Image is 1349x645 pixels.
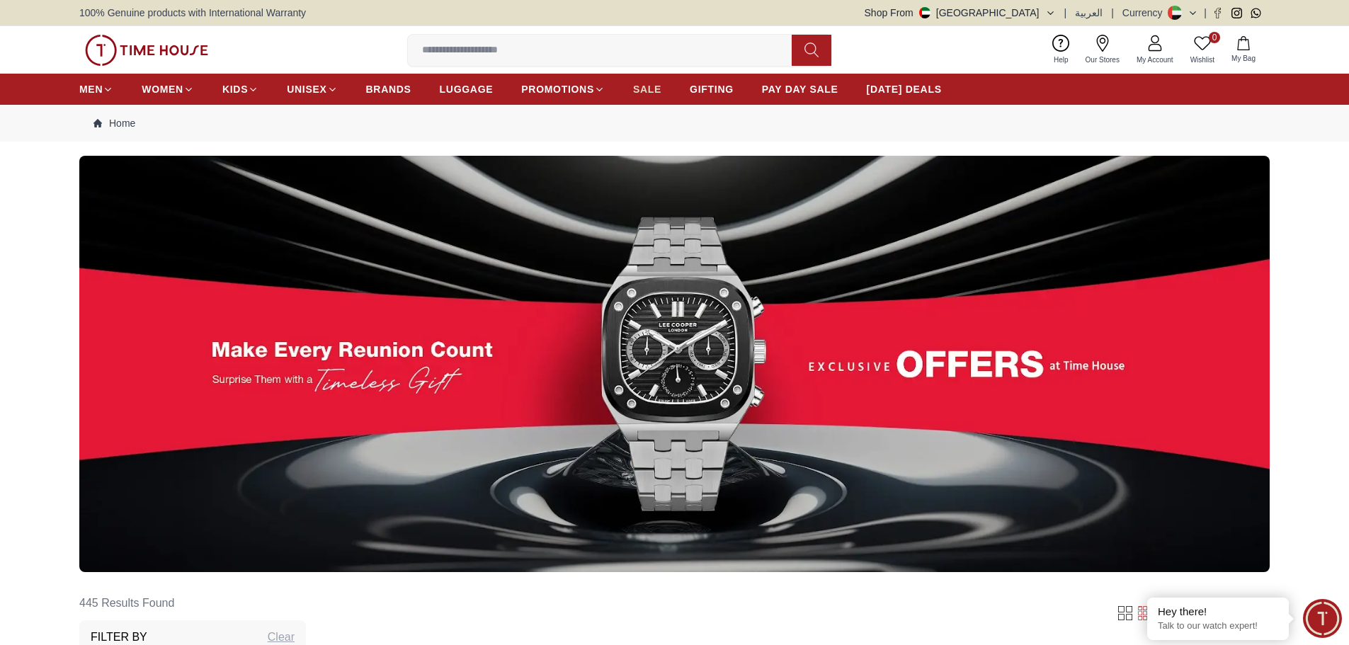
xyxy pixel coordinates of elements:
button: العربية [1075,6,1103,20]
span: MEN [79,82,103,96]
a: PROMOTIONS [521,76,605,102]
span: | [1064,6,1067,20]
div: Chat Widget [1303,599,1342,638]
a: SALE [633,76,661,102]
img: ... [79,156,1270,572]
a: Help [1045,32,1077,68]
a: 0Wishlist [1182,32,1223,68]
nav: Breadcrumb [79,105,1270,142]
p: Talk to our watch expert! [1158,620,1278,632]
a: WOMEN [142,76,194,102]
span: [DATE] DEALS [867,82,942,96]
a: KIDS [222,76,258,102]
span: KIDS [222,82,248,96]
a: UNISEX [287,76,337,102]
h6: 445 Results Found [79,586,306,620]
a: Our Stores [1077,32,1128,68]
a: [DATE] DEALS [867,76,942,102]
span: My Bag [1226,53,1261,64]
span: UNISEX [287,82,326,96]
a: Home [93,116,135,130]
span: Wishlist [1185,55,1220,65]
span: PAY DAY SALE [762,82,838,96]
span: 0 [1209,32,1220,43]
a: Instagram [1231,8,1242,18]
span: | [1204,6,1207,20]
div: Hey there! [1158,605,1278,619]
a: GIFTING [690,76,734,102]
span: Help [1048,55,1074,65]
span: My Account [1131,55,1179,65]
span: WOMEN [142,82,183,96]
span: PROMOTIONS [521,82,594,96]
a: BRANDS [366,76,411,102]
a: Whatsapp [1251,8,1261,18]
button: My Bag [1223,33,1264,67]
img: ... [85,35,208,66]
span: SALE [633,82,661,96]
span: BRANDS [366,82,411,96]
a: PAY DAY SALE [762,76,838,102]
span: LUGGAGE [440,82,494,96]
span: GIFTING [690,82,734,96]
a: Facebook [1212,8,1223,18]
button: Shop From[GEOGRAPHIC_DATA] [865,6,1056,20]
div: Currency [1122,6,1168,20]
span: 100% Genuine products with International Warranty [79,6,306,20]
img: United Arab Emirates [919,7,930,18]
a: LUGGAGE [440,76,494,102]
span: | [1111,6,1114,20]
span: Our Stores [1080,55,1125,65]
a: MEN [79,76,113,102]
